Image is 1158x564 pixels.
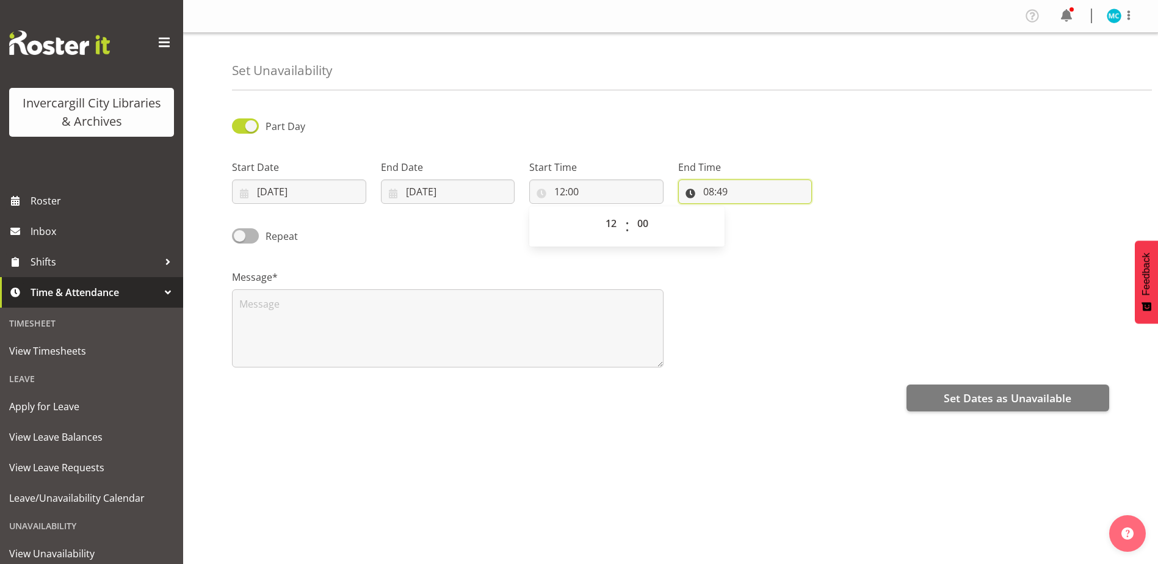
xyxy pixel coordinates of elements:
[3,336,180,366] a: View Timesheets
[232,270,664,284] label: Message*
[1135,240,1158,324] button: Feedback - Show survey
[9,397,174,416] span: Apply for Leave
[1121,527,1134,540] img: help-xxl-2.png
[3,391,180,422] a: Apply for Leave
[9,489,174,507] span: Leave/Unavailability Calendar
[678,179,812,204] input: Click to select...
[678,160,812,175] label: End Time
[232,179,366,204] input: Click to select...
[232,160,366,175] label: Start Date
[31,253,159,271] span: Shifts
[529,179,664,204] input: Click to select...
[3,513,180,538] div: Unavailability
[3,483,180,513] a: Leave/Unavailability Calendar
[9,342,174,360] span: View Timesheets
[31,222,177,240] span: Inbox
[21,94,162,131] div: Invercargill City Libraries & Archives
[3,366,180,391] div: Leave
[31,283,159,302] span: Time & Attendance
[266,120,305,133] span: Part Day
[529,160,664,175] label: Start Time
[381,179,515,204] input: Click to select...
[1107,9,1121,23] img: michelle-cunningham11683.jpg
[31,192,177,210] span: Roster
[1141,253,1152,295] span: Feedback
[259,229,298,244] span: Repeat
[381,160,515,175] label: End Date
[9,428,174,446] span: View Leave Balances
[3,422,180,452] a: View Leave Balances
[625,211,629,242] span: :
[232,63,332,78] h4: Set Unavailability
[9,31,110,55] img: Rosterit website logo
[9,458,174,477] span: View Leave Requests
[9,544,174,563] span: View Unavailability
[3,311,180,336] div: Timesheet
[944,390,1071,406] span: Set Dates as Unavailable
[906,385,1109,411] button: Set Dates as Unavailable
[3,452,180,483] a: View Leave Requests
